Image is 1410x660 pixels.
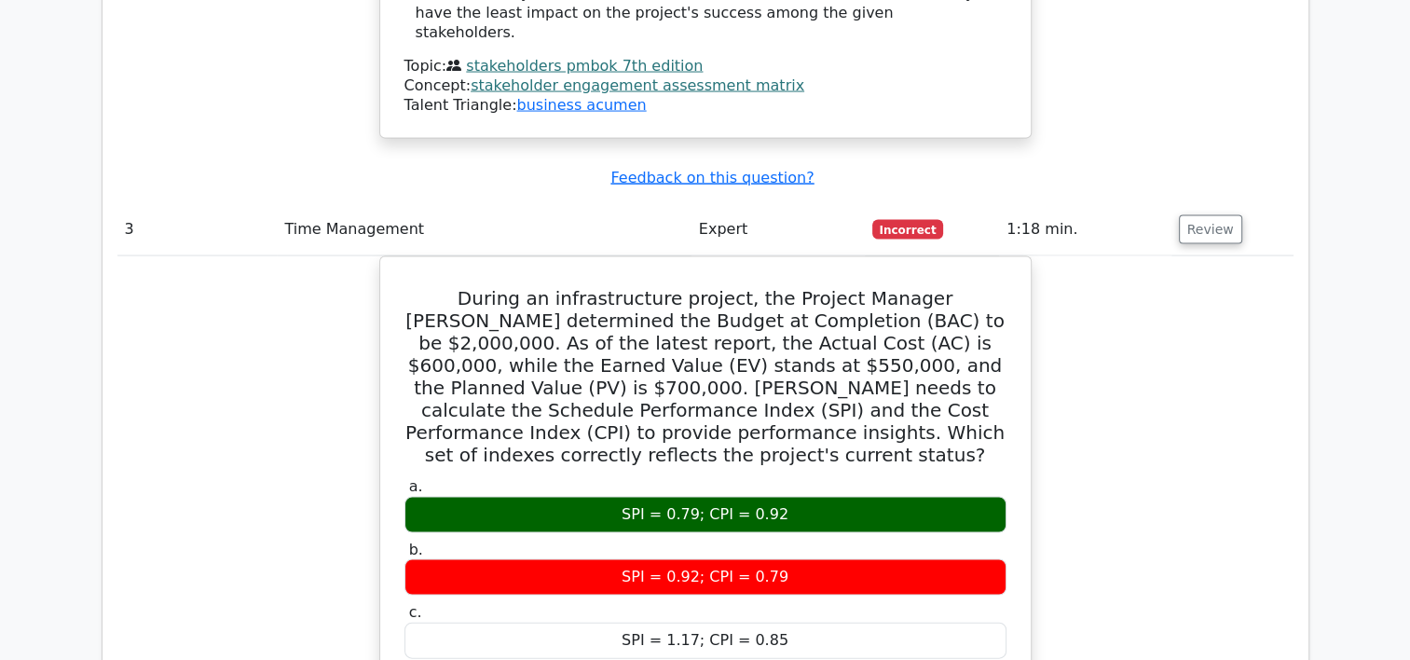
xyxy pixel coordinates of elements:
[404,76,1006,96] div: Concept:
[471,76,804,94] a: stakeholder engagement assessment matrix
[404,497,1006,533] div: SPI = 0.79; CPI = 0.92
[516,96,646,114] a: business acumen
[409,541,423,558] span: b.
[404,559,1006,596] div: SPI = 0.92; CPI = 0.79
[466,57,703,75] a: stakeholders pmbok 7th edition
[999,203,1170,256] td: 1:18 min.
[403,287,1008,466] h5: During an infrastructure project, the Project Manager [PERSON_NAME] determined the Budget at Comp...
[1179,215,1242,244] button: Review
[117,203,278,256] td: 3
[404,57,1006,76] div: Topic:
[409,603,422,621] span: c.
[409,477,423,495] span: a.
[691,203,865,256] td: Expert
[404,57,1006,115] div: Talent Triangle:
[404,623,1006,659] div: SPI = 1.17; CPI = 0.85
[610,169,814,186] a: Feedback on this question?
[277,203,691,256] td: Time Management
[872,220,944,239] span: Incorrect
